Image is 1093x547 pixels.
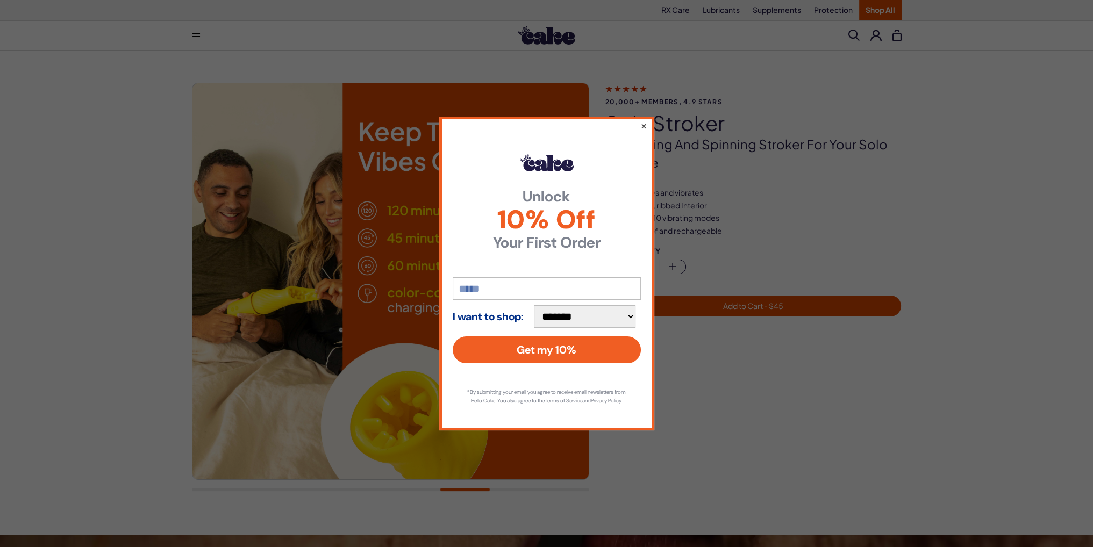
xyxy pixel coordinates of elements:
[640,119,647,132] button: ×
[591,397,621,404] a: Privacy Policy
[453,336,641,363] button: Get my 10%
[545,397,582,404] a: Terms of Service
[453,207,641,233] span: 10% Off
[520,154,574,171] img: Hello Cake
[453,189,641,204] strong: Unlock
[463,388,630,405] p: *By submitting your email you agree to receive email newsletters from Hello Cake. You also agree ...
[453,311,524,322] strong: I want to shop:
[453,235,641,250] strong: Your First Order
